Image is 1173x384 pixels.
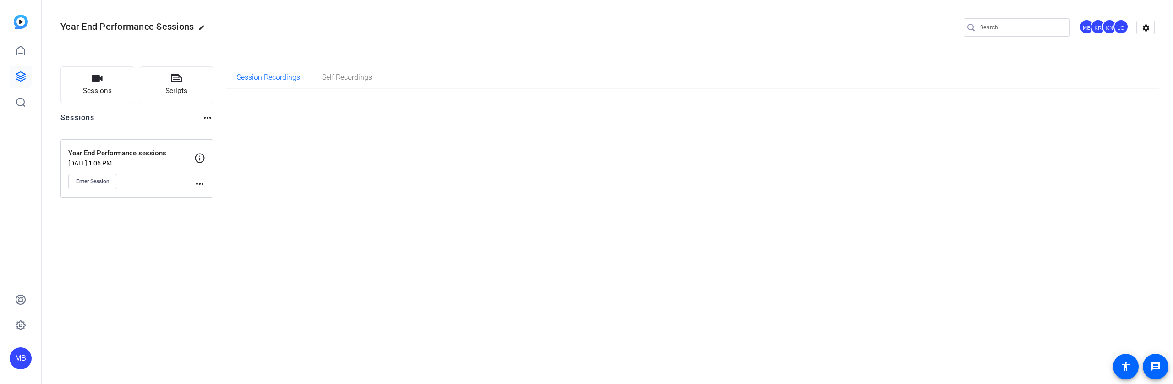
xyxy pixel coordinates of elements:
[60,21,194,32] span: Year End Performance Sessions
[980,22,1063,33] input: Search
[237,74,300,81] span: Session Recordings
[194,178,205,189] mat-icon: more_horiz
[60,112,95,130] h2: Sessions
[322,74,372,81] span: Self Recordings
[76,178,110,185] span: Enter Session
[202,112,213,123] mat-icon: more_horiz
[1113,19,1129,34] div: LG
[14,15,28,29] img: blue-gradient.svg
[68,148,194,159] p: Year End Performance sessions
[1091,19,1106,34] div: KR
[1150,361,1161,372] mat-icon: message
[1137,21,1155,35] mat-icon: settings
[1102,19,1117,34] div: KN
[140,66,214,103] button: Scripts
[1079,19,1095,35] ngx-avatar: Michael Barbieri
[165,86,187,96] span: Scripts
[68,174,117,189] button: Enter Session
[60,66,134,103] button: Sessions
[1120,361,1131,372] mat-icon: accessibility
[68,159,194,167] p: [DATE] 1:06 PM
[198,24,209,35] mat-icon: edit
[1113,19,1129,35] ngx-avatar: Lou Garinga
[83,86,112,96] span: Sessions
[1091,19,1107,35] ngx-avatar: Kaveh Ryndak
[10,347,32,369] div: MB
[1102,19,1118,35] ngx-avatar: Kenny Nicodemus
[1079,19,1094,34] div: MB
